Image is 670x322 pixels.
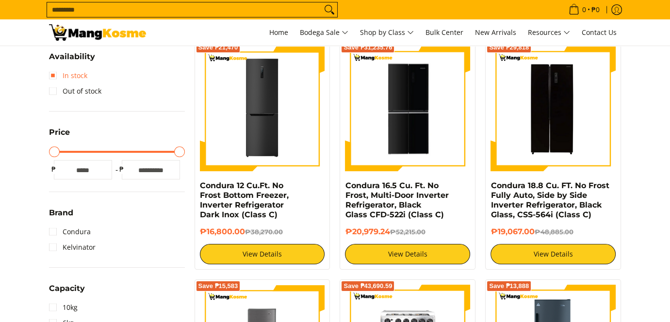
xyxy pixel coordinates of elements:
a: Condura 12 Cu.Ft. No Frost Bottom Freezer, Inverter Refrigerator Dark Inox (Class C) [200,181,289,219]
span: ₱ [117,164,127,174]
button: Search [322,2,337,17]
span: Brand [49,209,73,217]
a: Condura 18.8 Cu. FT. No Frost Fully Auto, Side by Side Inverter Refrigerator, Black Glass, CSS-56... [490,181,609,219]
span: Capacity [49,285,85,292]
span: Availability [49,53,95,61]
span: Save ₱31,235.76 [343,45,392,50]
nav: Main Menu [156,19,621,46]
a: Out of stock [49,83,101,99]
del: ₱52,215.00 [390,228,425,236]
span: Shop by Class [360,27,414,39]
a: Shop by Class [355,19,419,46]
a: Kelvinator [49,240,96,255]
del: ₱48,885.00 [534,228,573,236]
summary: Open [49,53,95,68]
h6: ₱16,800.00 [200,227,325,237]
span: Bulk Center [425,28,463,37]
a: Condura [49,224,91,240]
summary: Open [49,209,73,224]
a: View Details [490,244,616,264]
span: Save ₱43,690.59 [343,283,392,289]
span: Resources [528,27,570,39]
span: Save ₱15,583 [198,283,238,289]
a: In stock [49,68,87,83]
a: Bulk Center [421,19,468,46]
h6: ₱19,067.00 [490,227,616,237]
span: Contact Us [582,28,617,37]
img: Condura 18.8 Cu. FT. No Frost Fully Auto, Side by Side Inverter Refrigerator, Black Glass, CSS-56... [490,46,616,171]
a: View Details [200,244,325,264]
span: Save ₱21,470 [198,45,238,50]
span: ₱ [49,164,59,174]
h6: ₱20,979.24 [345,227,470,237]
span: Save ₱29,818 [489,45,529,50]
a: Home [264,19,293,46]
span: Save ₱13,888 [489,283,529,289]
span: 0 [581,6,588,13]
span: Bodega Sale [300,27,348,39]
a: View Details [345,244,470,264]
del: ₱38,270.00 [245,228,283,236]
img: condura-no-frost-inverter-bottom-freezer-refrigerator-9-cubic-feet-class-c-mang-kosme [200,46,325,171]
img: Class C Home &amp; Business Appliances: Up to 70% Off l Mang Kosme [49,24,146,41]
img: Condura 16.5 Cu. Ft. No Frost, Multi-Door Inverter Refrigerator, Black Glass CFD-522i (Class C) [345,48,470,170]
a: Contact Us [577,19,621,46]
a: 10kg [49,300,78,315]
summary: Open [49,129,70,144]
span: Home [269,28,288,37]
span: ₱0 [590,6,601,13]
summary: Open [49,285,85,300]
span: • [566,4,603,15]
a: Condura 16.5 Cu. Ft. No Frost, Multi-Door Inverter Refrigerator, Black Glass CFD-522i (Class C) [345,181,448,219]
span: New Arrivals [475,28,516,37]
a: New Arrivals [470,19,521,46]
span: Price [49,129,70,136]
a: Resources [523,19,575,46]
a: Bodega Sale [295,19,353,46]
